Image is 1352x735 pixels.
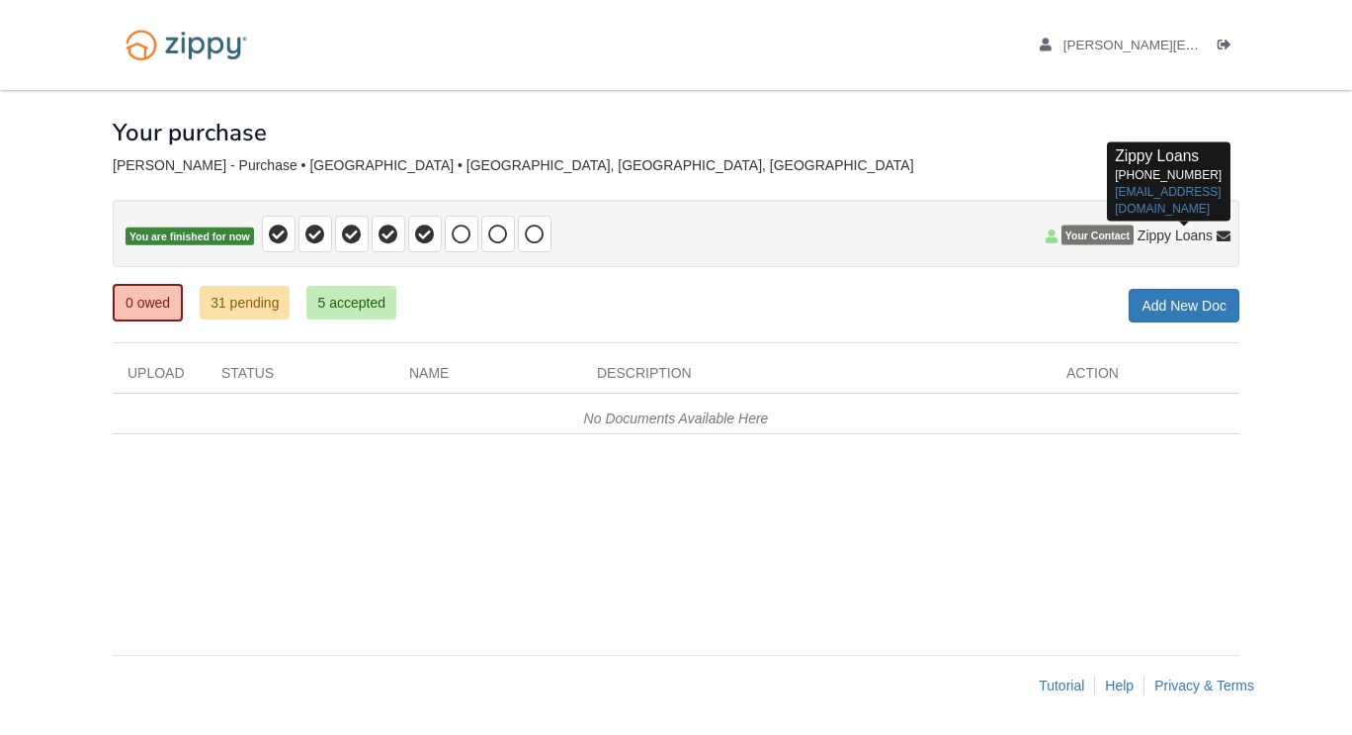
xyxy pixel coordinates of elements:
span: Zippy Loans [1138,226,1213,245]
a: 0 owed [113,284,183,322]
div: Action [1052,363,1239,393]
div: Description [582,363,1052,393]
h1: Your purchase [113,120,267,145]
div: Name [394,363,582,393]
a: Privacy & Terms [1154,678,1254,693]
em: No Documents Available Here [584,411,769,426]
span: You are finished for now [126,228,254,246]
a: [EMAIL_ADDRESS][DOMAIN_NAME] [1115,185,1221,216]
p: [PHONE_NUMBER] [1115,144,1223,218]
div: [PERSON_NAME] - Purchase • [GEOGRAPHIC_DATA] • [GEOGRAPHIC_DATA], [GEOGRAPHIC_DATA], [GEOGRAPHIC_... [113,157,1239,174]
img: Logo [113,20,260,70]
div: Status [207,363,394,393]
span: Zippy Loans [1115,146,1199,163]
a: 31 pending [200,286,290,320]
a: Tutorial [1039,678,1084,693]
a: Help [1105,678,1134,693]
a: Add New Doc [1129,289,1239,322]
div: Upload [113,363,207,393]
a: Log out [1218,38,1239,57]
a: 5 accepted [306,286,396,320]
span: Your Contact [1061,226,1134,245]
